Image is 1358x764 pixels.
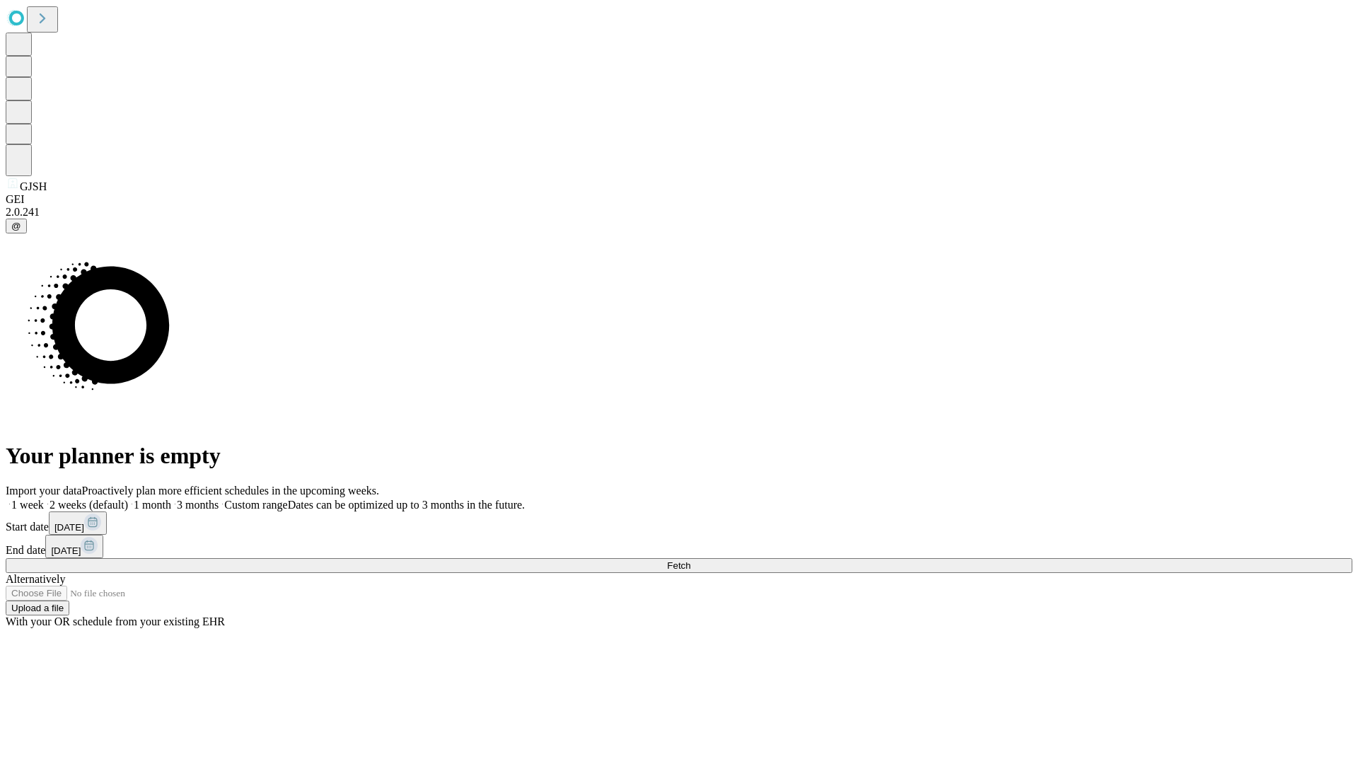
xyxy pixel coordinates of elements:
span: 1 week [11,499,44,511]
span: 3 months [177,499,219,511]
div: Start date [6,511,1352,535]
div: 2.0.241 [6,206,1352,219]
button: [DATE] [45,535,103,558]
button: Upload a file [6,601,69,615]
span: 1 month [134,499,171,511]
span: [DATE] [51,545,81,556]
button: [DATE] [49,511,107,535]
div: GEI [6,193,1352,206]
span: Alternatively [6,573,65,585]
span: With your OR schedule from your existing EHR [6,615,225,627]
span: Proactively plan more efficient schedules in the upcoming weeks. [82,485,379,497]
span: Dates can be optimized up to 3 months in the future. [288,499,525,511]
span: Custom range [224,499,287,511]
span: Fetch [667,560,690,571]
div: End date [6,535,1352,558]
button: @ [6,219,27,233]
span: 2 weeks (default) [50,499,128,511]
button: Fetch [6,558,1352,573]
span: @ [11,221,21,231]
span: GJSH [20,180,47,192]
span: [DATE] [54,522,84,533]
span: Import your data [6,485,82,497]
h1: Your planner is empty [6,443,1352,469]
